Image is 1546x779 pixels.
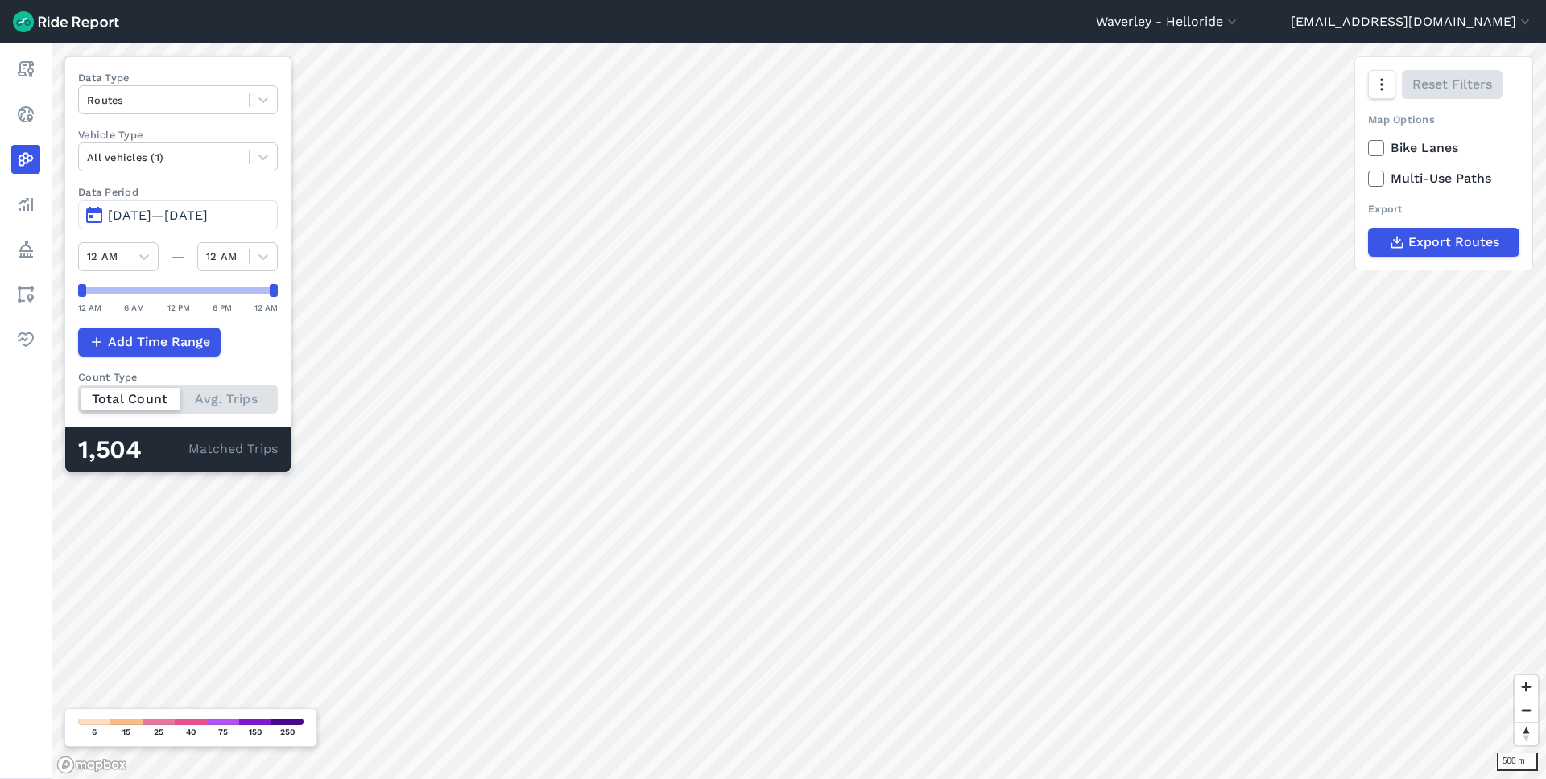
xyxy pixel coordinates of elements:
button: Zoom in [1515,675,1538,699]
div: Export [1368,201,1519,216]
div: 6 PM [213,300,232,315]
div: 12 AM [78,300,101,315]
a: Policy [11,235,40,264]
div: Count Type [78,369,278,385]
button: Export Routes [1368,228,1519,257]
div: 12 AM [254,300,278,315]
a: Mapbox logo [56,756,127,774]
label: Vehicle Type [78,127,278,142]
button: Reset Filters [1402,70,1503,99]
div: — [159,247,197,266]
button: Waverley - Helloride [1096,12,1240,31]
a: Realtime [11,100,40,129]
span: [DATE]—[DATE] [108,208,208,223]
canvas: Map [52,43,1546,779]
span: Export Routes [1408,233,1499,252]
button: [DATE]—[DATE] [78,200,278,229]
span: Add Time Range [108,332,210,352]
div: Matched Trips [65,427,291,472]
button: [EMAIL_ADDRESS][DOMAIN_NAME] [1291,12,1533,31]
button: Reset bearing to north [1515,722,1538,745]
label: Bike Lanes [1368,138,1519,158]
a: Health [11,325,40,354]
div: 12 PM [167,300,190,315]
label: Data Type [78,70,278,85]
span: Reset Filters [1412,75,1492,94]
div: 6 AM [124,300,144,315]
a: Heatmaps [11,145,40,174]
a: Report [11,55,40,84]
div: 1,504 [78,439,188,460]
label: Data Period [78,184,278,200]
a: Analyze [11,190,40,219]
img: Ride Report [13,11,119,32]
button: Zoom out [1515,699,1538,722]
div: 500 m [1497,753,1538,771]
div: Map Options [1368,112,1519,127]
button: Add Time Range [78,328,221,357]
a: Areas [11,280,40,309]
label: Multi-Use Paths [1368,169,1519,188]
